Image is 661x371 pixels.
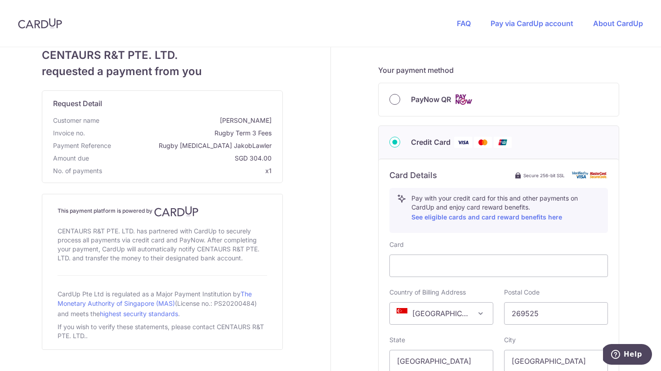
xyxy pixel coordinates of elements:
span: translation missing: en.request_detail [53,99,102,108]
iframe: Opens a widget where you can find more information [603,344,652,367]
img: CardUp [18,18,62,29]
img: Visa [454,137,472,148]
h6: Card Details [389,170,437,181]
span: Singapore [389,302,493,325]
img: Cards logo [455,94,473,105]
span: Secure 256-bit SSL [523,172,565,179]
a: FAQ [457,19,471,28]
a: About CardUp [593,19,643,28]
span: [PERSON_NAME] [103,116,272,125]
label: State [389,335,405,344]
div: PayNow QR Cards logo [389,94,608,105]
span: PayNow QR [411,94,451,105]
img: card secure [572,171,608,179]
span: Customer name [53,116,99,125]
span: Singapore [390,303,493,324]
span: Rugby Term 3 Fees [89,129,272,138]
span: Credit Card [411,137,451,148]
span: SGD 304.00 [93,154,272,163]
h4: This payment platform is powered by [58,206,267,217]
a: highest security standards [100,310,178,317]
a: Pay via CardUp account [491,19,573,28]
a: See eligible cards and card reward benefits here [411,213,562,221]
div: CENTAURS R&T PTE. LTD. has partnered with CardUp to securely process all payments via credit card... [58,225,267,264]
label: City [504,335,516,344]
span: requested a payment from you [42,63,283,80]
span: No. of payments [53,166,102,175]
iframe: Secure card payment input frame [397,260,600,271]
div: If you wish to verify these statements, please contact CENTAURS R&T PTE. LTD.. [58,321,267,342]
span: Amount due [53,154,89,163]
h5: Your payment method [378,65,619,76]
span: x1 [265,167,272,174]
img: Mastercard [474,137,492,148]
div: Credit Card Visa Mastercard Union Pay [389,137,608,148]
span: CENTAURS R&T PTE. LTD. [42,47,283,63]
span: Invoice no. [53,129,85,138]
label: Postal Code [504,288,540,297]
span: Rugby [MEDICAL_DATA] JakobLawler [115,141,272,150]
label: Card [389,240,404,249]
div: CardUp Pte Ltd is regulated as a Major Payment Institution by (License no.: PS20200484) and meets... [58,286,267,321]
img: CardUp [154,206,198,217]
label: Country of Billing Address [389,288,466,297]
span: translation missing: en.payment_reference [53,142,111,149]
img: Union Pay [494,137,512,148]
p: Pay with your credit card for this and other payments on CardUp and enjoy card reward benefits. [411,194,600,223]
input: Example 123456 [504,302,608,325]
